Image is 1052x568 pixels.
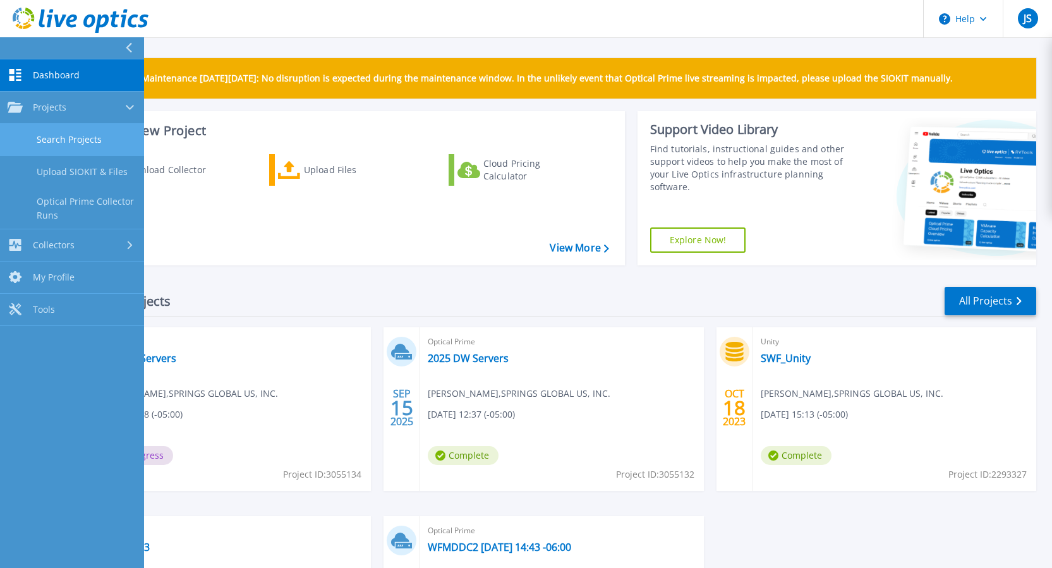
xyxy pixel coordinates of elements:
[761,446,831,465] span: Complete
[122,157,223,183] div: Download Collector
[269,154,410,186] a: Upload Files
[761,335,1029,349] span: Unity
[650,227,746,253] a: Explore Now!
[449,154,589,186] a: Cloud Pricing Calculator
[483,157,584,183] div: Cloud Pricing Calculator
[761,352,811,365] a: SWF_Unity
[650,121,852,138] div: Support Video Library
[428,408,515,421] span: [DATE] 12:37 (-05:00)
[1024,13,1032,23] span: JS
[428,524,696,538] span: Optical Prime
[94,73,953,83] p: Scheduled Maintenance [DATE][DATE]: No disruption is expected during the maintenance window. In t...
[390,385,414,431] div: SEP 2025
[428,352,509,365] a: 2025 DW Servers
[723,402,746,413] span: 18
[90,154,231,186] a: Download Collector
[428,541,571,553] a: WFMDDC2 [DATE] 14:43 -06:00
[304,157,405,183] div: Upload Files
[616,468,694,481] span: Project ID: 3055132
[948,468,1027,481] span: Project ID: 2293327
[95,335,363,349] span: Optical Prime
[550,242,608,254] a: View More
[95,387,278,401] span: [PERSON_NAME] , SPRINGS GLOBAL US, INC.
[283,468,361,481] span: Project ID: 3055134
[33,239,75,251] span: Collectors
[33,102,66,113] span: Projects
[650,143,852,193] div: Find tutorials, instructional guides and other support videos to help you make the most of your L...
[33,69,80,81] span: Dashboard
[722,385,746,431] div: OCT 2023
[945,287,1036,315] a: All Projects
[33,272,75,283] span: My Profile
[90,124,608,138] h3: Start a New Project
[428,446,499,465] span: Complete
[428,387,610,401] span: [PERSON_NAME] , SPRINGS GLOBAL US, INC.
[33,304,55,315] span: Tools
[761,408,848,421] span: [DATE] 15:13 (-05:00)
[428,335,696,349] span: Optical Prime
[390,402,413,413] span: 15
[761,387,943,401] span: [PERSON_NAME] , SPRINGS GLOBAL US, INC.
[95,524,363,538] span: Optical Prime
